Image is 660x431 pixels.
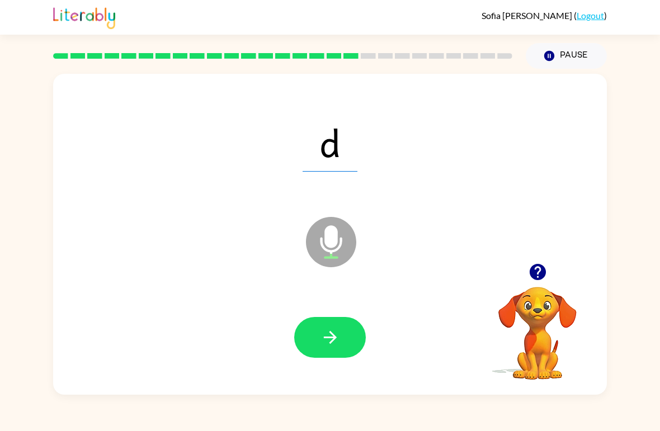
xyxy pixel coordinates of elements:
a: Logout [577,10,604,21]
img: Literably [53,4,115,29]
div: ( ) [482,10,607,21]
button: Pause [526,43,607,69]
span: Sofia [PERSON_NAME] [482,10,574,21]
span: d [303,113,357,172]
video: Your browser must support playing .mp4 files to use Literably. Please try using another browser. [482,269,593,381]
